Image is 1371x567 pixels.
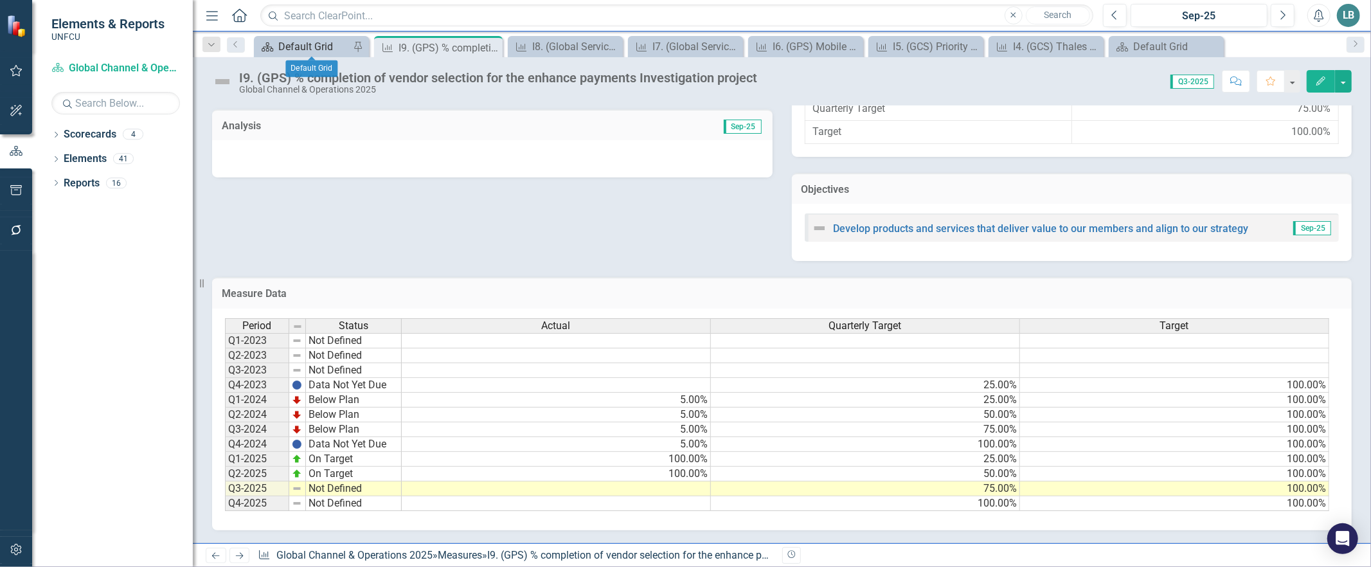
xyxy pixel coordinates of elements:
div: 41 [113,154,134,165]
div: Global Channel & Operations 2025 [239,85,757,94]
h3: Analysis [222,120,492,132]
td: Q2-2023 [225,348,289,363]
td: 100.00% [1020,422,1329,437]
img: BgCOk07PiH71IgAAAABJRU5ErkJggg== [292,439,302,449]
td: 75.00% [711,482,1020,496]
div: Default Grid [285,60,337,77]
span: Sep-25 [1293,221,1331,235]
td: 100.00% [1020,482,1329,496]
img: 8DAGhfEEPCf229AAAAAElFTkSuQmCC [292,321,303,332]
td: Target [805,120,1071,143]
img: 8DAGhfEEPCf229AAAAAElFTkSuQmCC [292,365,302,375]
td: On Target [306,452,402,467]
div: I9. (GPS) % completion of vendor selection for the enhance payments Investigation project [239,71,757,85]
div: I5. (GCS) Priority Pass digitization [893,39,980,55]
button: Sep-25 [1131,4,1268,27]
a: Global Channel & Operations 2025 [276,549,433,561]
td: 25.00% [711,393,1020,408]
a: Measures [438,549,482,561]
img: 8DAGhfEEPCf229AAAAAElFTkSuQmCC [292,336,302,346]
td: Q3-2023 [225,363,289,378]
td: Q3-2024 [225,422,289,437]
td: Data Not Yet Due [306,437,402,452]
a: Default Grid [1112,39,1221,55]
td: 25.00% [711,378,1020,393]
span: Sep-25 [724,120,762,134]
div: I4. (GCS) Thales Improvement Plan Phase II [1013,39,1100,55]
a: Default Grid [257,39,350,55]
div: I7. (Global Service) % completion of proposal for service delivery incentive program [652,39,740,55]
td: 50.00% [711,467,1020,482]
span: Quarterly Target [829,320,902,332]
img: 8DAGhfEEPCf229AAAAAElFTkSuQmCC [292,498,302,509]
img: Not Defined [212,71,233,92]
span: Status [339,320,368,332]
a: Scorecards [64,127,116,142]
span: Q3-2025 [1170,75,1214,89]
td: Below Plan [306,422,402,437]
td: 5.00% [402,437,711,452]
img: TnMDeAgwAPMxUmUi88jYAAAAAElFTkSuQmCC [292,410,302,420]
a: I8. (Global Service) % completion of due diligence for AI-enhanced training solution [511,39,620,55]
input: Search Below... [51,92,180,114]
td: 100.00% [1020,408,1329,422]
td: 5.00% [402,408,711,422]
td: Not Defined [306,363,402,378]
td: Q3-2025 [225,482,289,496]
a: Reports [64,176,100,191]
td: 5.00% [402,422,711,437]
td: 50.00% [711,408,1020,422]
td: 100.00% [402,452,711,467]
div: » » [258,548,772,563]
td: 100.00% [1020,393,1329,408]
div: 4 [123,129,143,140]
td: Below Plan [306,393,402,408]
a: Global Channel & Operations 2025 [51,61,180,76]
h3: Measure Data [222,288,1342,300]
td: Q4-2023 [225,378,289,393]
div: I9. (GPS) % completion of vendor selection for the enhance payments Investigation project [487,549,895,561]
td: Q4-2024 [225,437,289,452]
td: Not Defined [306,496,402,511]
div: 16 [106,177,127,188]
span: Search [1044,10,1071,20]
td: On Target [306,467,402,482]
img: ClearPoint Strategy [6,14,29,37]
div: Sep-25 [1135,8,1263,24]
td: 75.00% [711,422,1020,437]
a: I6. (GPS) Mobile Money (mobile wallets) expansion for 2025 [751,39,860,55]
td: Q2-2025 [225,467,289,482]
td: Quarterly Target [805,97,1071,120]
div: 75.00% [1297,102,1331,116]
a: Develop products and services that deliver value to our members and align to our strategy [834,222,1249,235]
div: Default Grid [1133,39,1221,55]
td: Q1-2025 [225,452,289,467]
div: I8. (Global Service) % completion of due diligence for AI-enhanced training solution [532,39,620,55]
img: 8DAGhfEEPCf229AAAAAElFTkSuQmCC [292,483,302,494]
span: Target [1160,320,1189,332]
td: 100.00% [402,467,711,482]
td: 25.00% [711,452,1020,467]
div: Open Intercom Messenger [1327,523,1358,554]
a: I5. (GCS) Priority Pass digitization [872,39,980,55]
img: Not Defined [812,221,827,236]
div: Default Grid [278,39,350,55]
button: LB [1337,4,1360,27]
td: Q1-2023 [225,333,289,348]
button: Search [1026,6,1090,24]
div: I6. (GPS) Mobile Money (mobile wallets) expansion for 2025 [773,39,860,55]
div: 100.00% [1291,125,1331,139]
img: TnMDeAgwAPMxUmUi88jYAAAAAElFTkSuQmCC [292,395,302,405]
td: Q4-2025 [225,496,289,511]
img: 8DAGhfEEPCf229AAAAAElFTkSuQmCC [292,350,302,361]
span: Actual [542,320,571,332]
td: 100.00% [1020,437,1329,452]
img: zOikAAAAAElFTkSuQmCC [292,454,302,464]
td: Not Defined [306,482,402,496]
td: Below Plan [306,408,402,422]
td: Q1-2024 [225,393,289,408]
h3: Objectives [802,184,1343,195]
small: UNFCU [51,32,165,42]
td: 5.00% [402,393,711,408]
